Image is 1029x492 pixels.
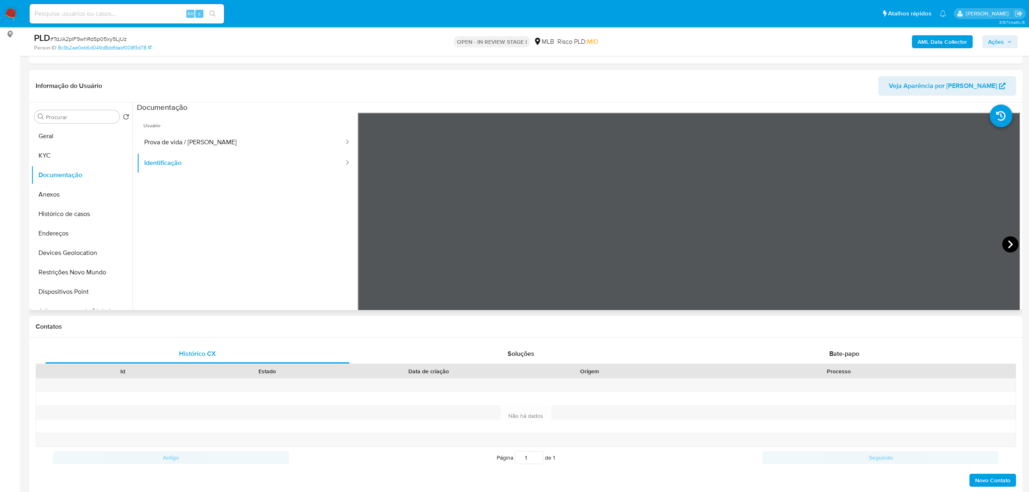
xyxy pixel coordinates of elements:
button: Documentação [31,165,132,185]
p: jhonata.costa@mercadolivre.com [966,10,1012,17]
span: Atalhos rápidos [888,9,931,18]
button: Anexos [31,185,132,204]
span: Alt [187,10,194,17]
span: Histórico CX [179,349,216,358]
b: AML Data Collector [918,35,967,48]
div: Data de criação [345,367,512,375]
span: Veja Aparência por [PERSON_NAME] [889,76,997,96]
button: Devices Geolocation [31,243,132,263]
span: s [198,10,201,17]
button: KYC [31,146,132,165]
span: 1 [553,453,555,462]
span: 3.157.1-hotfix-5 [999,19,1025,26]
h1: Contatos [36,323,1016,331]
button: Novo Contato [969,474,1016,487]
b: Person ID [34,44,56,51]
button: Dispositivos Point [31,282,132,302]
span: Página de [497,451,555,464]
button: search-icon [204,8,221,19]
button: Histórico de casos [31,204,132,224]
input: Pesquise usuários ou casos... [30,9,224,19]
button: Seguindo [762,451,999,464]
a: 8c3b2ae0eb6d049d8ddfdabf008f3d78 [58,44,152,51]
p: OPEN - IN REVIEW STAGE I [454,36,530,47]
button: Procurar [38,113,44,120]
button: Veja Aparência por [PERSON_NAME] [878,76,1016,96]
a: Notificações [939,10,946,17]
b: PLD [34,31,50,44]
span: MID [587,37,598,46]
div: Origem [523,367,656,375]
button: Geral [31,126,132,146]
button: Ações [982,35,1018,48]
span: # TdJA2pIF9whRdSp05xy5LjUz [50,35,127,43]
span: Soluções [508,349,534,358]
span: Risco PLD: [557,37,598,46]
button: Retornar ao pedido padrão [123,113,129,122]
button: AML Data Collector [912,35,973,48]
input: Procurar [46,113,116,121]
div: Estado [201,367,334,375]
div: Id [56,367,189,375]
button: Adiantamentos de Dinheiro [31,302,132,321]
button: Antigo [53,451,289,464]
span: Bate-papo [829,349,859,358]
button: Restrições Novo Mundo [31,263,132,282]
span: Novo Contato [975,475,1010,486]
a: Sair [1014,9,1023,18]
div: MLB [534,37,554,46]
h1: Informação do Usuário [36,82,102,90]
span: Ações [988,35,1004,48]
button: Endereços [31,224,132,243]
div: Processo [668,367,1010,375]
